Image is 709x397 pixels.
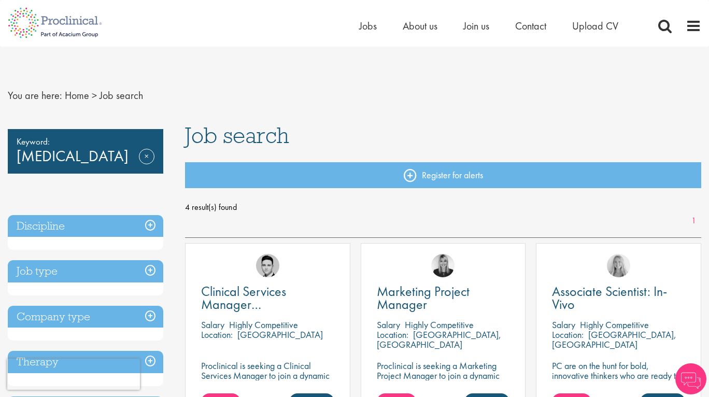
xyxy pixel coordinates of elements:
[403,19,437,33] a: About us
[607,254,630,277] img: Shannon Briggs
[7,359,140,390] iframe: reCAPTCHA
[359,19,377,33] a: Jobs
[201,329,233,341] span: Location:
[201,319,224,331] span: Salary
[201,282,326,326] span: Clinical Services Manager [GEOGRAPHIC_DATA]
[552,282,667,313] span: Associate Scientist: In-Vivo
[552,285,685,311] a: Associate Scientist: In-Vivo
[377,319,400,331] span: Salary
[8,129,163,174] div: [MEDICAL_DATA]
[185,121,289,149] span: Job search
[237,329,323,341] p: [GEOGRAPHIC_DATA]
[65,89,89,102] a: breadcrumb link
[572,19,618,33] a: Upload CV
[8,351,163,373] h3: Therapy
[377,329,408,341] span: Location:
[377,285,510,311] a: Marketing Project Manager
[552,319,575,331] span: Salary
[17,134,154,149] span: Keyword:
[377,282,470,313] span: Marketing Project Manager
[463,19,489,33] a: Join us
[201,285,334,311] a: Clinical Services Manager [GEOGRAPHIC_DATA]
[552,329,676,350] p: [GEOGRAPHIC_DATA], [GEOGRAPHIC_DATA]
[8,306,163,328] h3: Company type
[185,162,701,188] a: Register for alerts
[229,319,298,331] p: Highly Competitive
[552,329,584,341] span: Location:
[686,215,701,227] a: 1
[100,89,143,102] span: Job search
[580,319,649,331] p: Highly Competitive
[377,329,501,350] p: [GEOGRAPHIC_DATA], [GEOGRAPHIC_DATA]
[405,319,474,331] p: Highly Competitive
[256,254,279,277] img: Connor Lynes
[431,254,455,277] img: Janelle Jones
[675,363,706,394] img: Chatbot
[8,260,163,282] h3: Job type
[201,361,334,390] p: Proclinical is seeking a Clinical Services Manager to join a dynamic team in [GEOGRAPHIC_DATA].
[92,89,97,102] span: >
[8,89,62,102] span: You are here:
[185,200,701,215] span: 4 result(s) found
[139,149,154,179] a: Remove
[515,19,546,33] a: Contact
[8,215,163,237] h3: Discipline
